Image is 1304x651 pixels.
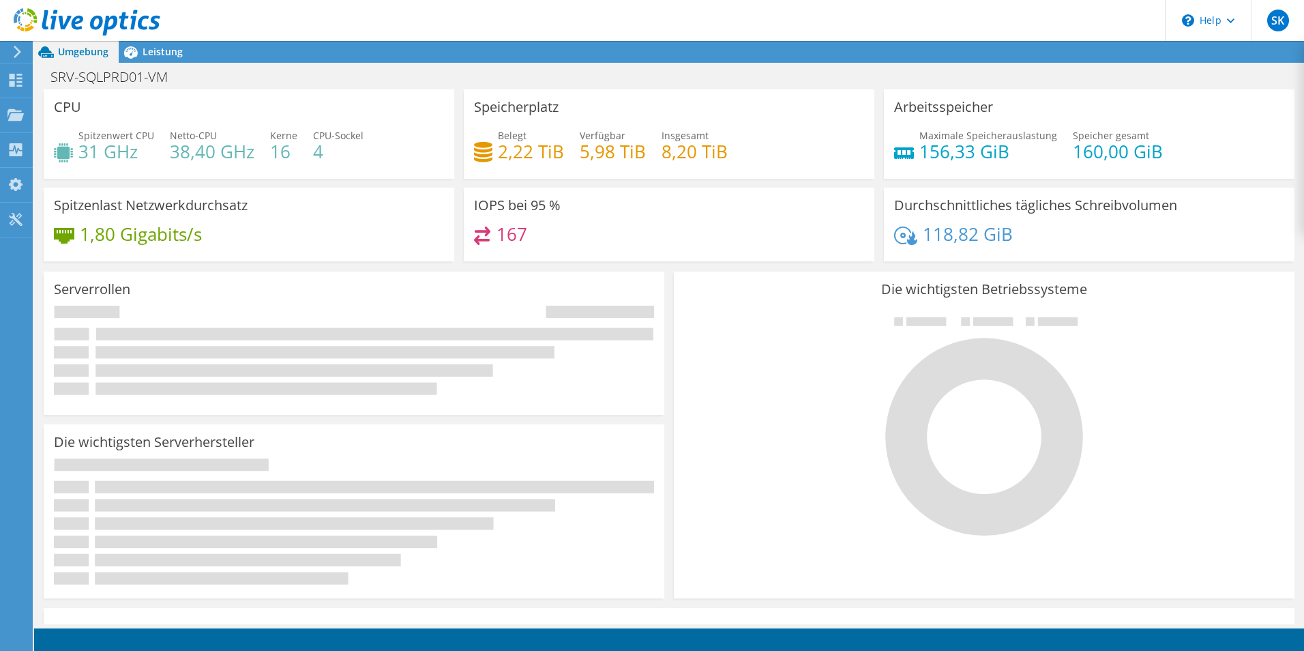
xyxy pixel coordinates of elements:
[270,129,297,142] span: Kerne
[1073,144,1163,159] h4: 160,00 GiB
[170,144,254,159] h4: 38,40 GHz
[54,100,81,115] h3: CPU
[919,129,1057,142] span: Maximale Speicherauslastung
[919,144,1057,159] h4: 156,33 GiB
[143,45,183,58] span: Leistung
[497,227,527,242] h4: 167
[684,282,1284,297] h3: Die wichtigsten Betriebssysteme
[313,129,364,142] span: CPU-Sockel
[78,129,154,142] span: Spitzenwert CPU
[54,282,130,297] h3: Serverrollen
[78,144,154,159] h4: 31 GHz
[54,435,254,450] h3: Die wichtigsten Serverhersteller
[44,70,189,85] h1: SRV-SQLPRD01-VM
[498,144,564,159] h4: 2,22 TiB
[894,198,1177,213] h3: Durchschnittliches tägliches Schreibvolumen
[270,144,297,159] h4: 16
[474,100,559,115] h3: Speicherplatz
[580,144,646,159] h4: 5,98 TiB
[170,129,217,142] span: Netto-CPU
[1073,129,1149,142] span: Speicher gesamt
[80,227,202,242] h4: 1,80 Gigabits/s
[1182,14,1194,27] svg: \n
[1267,10,1289,31] span: SK
[662,144,728,159] h4: 8,20 TiB
[894,100,993,115] h3: Arbeitsspeicher
[498,129,527,142] span: Belegt
[474,198,561,213] h3: IOPS bei 95 %
[662,129,709,142] span: Insgesamt
[58,45,108,58] span: Umgebung
[923,227,1013,242] h4: 118,82 GiB
[313,144,364,159] h4: 4
[580,129,625,142] span: Verfügbar
[54,198,248,213] h3: Spitzenlast Netzwerkdurchsatz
